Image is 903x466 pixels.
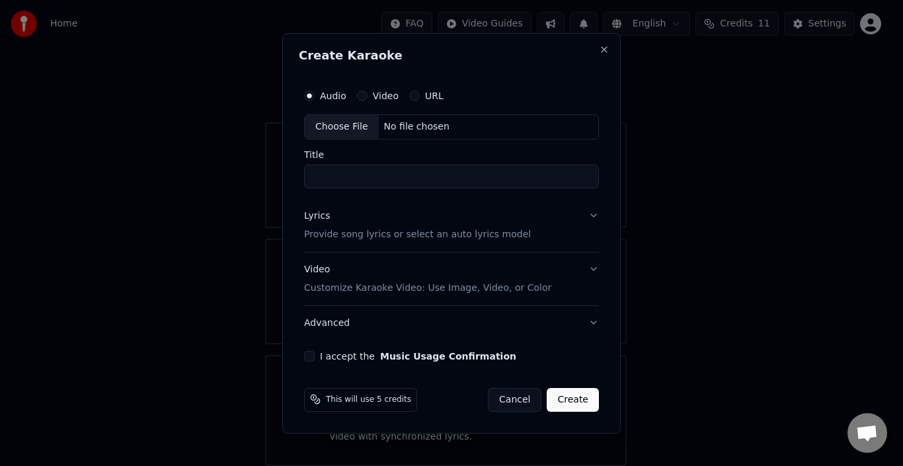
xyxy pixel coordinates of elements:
button: VideoCustomize Karaoke Video: Use Image, Video, or Color [304,252,599,305]
p: Customize Karaoke Video: Use Image, Video, or Color [304,281,551,294]
label: Audio [320,91,346,100]
div: No file chosen [379,120,455,134]
h2: Create Karaoke [299,50,604,61]
label: Video [373,91,399,100]
div: Video [304,263,551,295]
p: Provide song lyrics or select an auto lyrics model [304,228,531,241]
button: I accept the [380,351,516,360]
button: LyricsProvide song lyrics or select an auto lyrics model [304,199,599,252]
label: I accept the [320,351,516,360]
span: This will use 5 credits [326,394,411,405]
label: Title [304,150,599,159]
div: Lyrics [304,210,330,223]
button: Create [547,387,599,411]
button: Cancel [488,387,541,411]
label: URL [425,91,444,100]
button: Advanced [304,305,599,340]
div: Choose File [305,115,379,139]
